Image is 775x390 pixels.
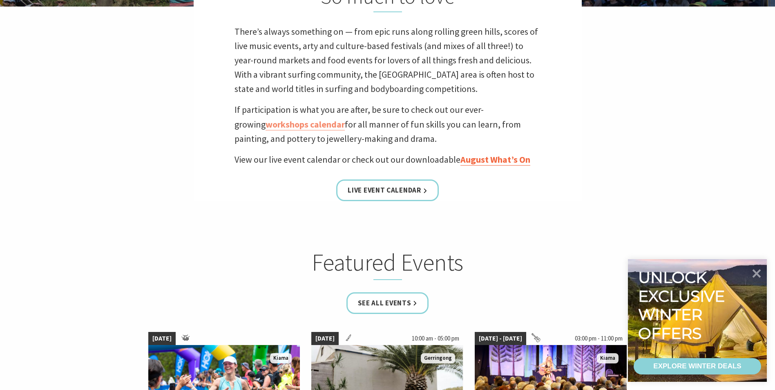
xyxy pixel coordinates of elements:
h2: Featured Events [228,248,548,280]
span: Gerringong [421,353,455,363]
span: [DATE] [148,332,176,345]
a: See all Events [346,292,429,314]
a: EXPLORE WINTER DEALS [634,358,761,374]
span: Kiama [270,353,292,363]
a: workshops calendar [266,119,345,130]
div: Unlock exclusive winter offers [638,268,728,343]
span: 03:00 pm - 11:00 pm [571,332,627,345]
p: View our live event calendar or check out our downloadable [235,152,541,167]
span: [DATE] [311,332,339,345]
span: 10:00 am - 05:00 pm [408,332,463,345]
div: EXPLORE WINTER DEALS [653,358,741,374]
a: Live Event Calendar [336,179,438,201]
span: Kiama [597,353,619,363]
p: There’s always something on — from epic runs along rolling green hills, scores of live music even... [235,25,541,96]
p: If participation is what you are after, be sure to check out our ever-growing for all manner of f... [235,103,541,146]
span: [DATE] - [DATE] [475,332,526,345]
a: August What’s On [460,154,530,166]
